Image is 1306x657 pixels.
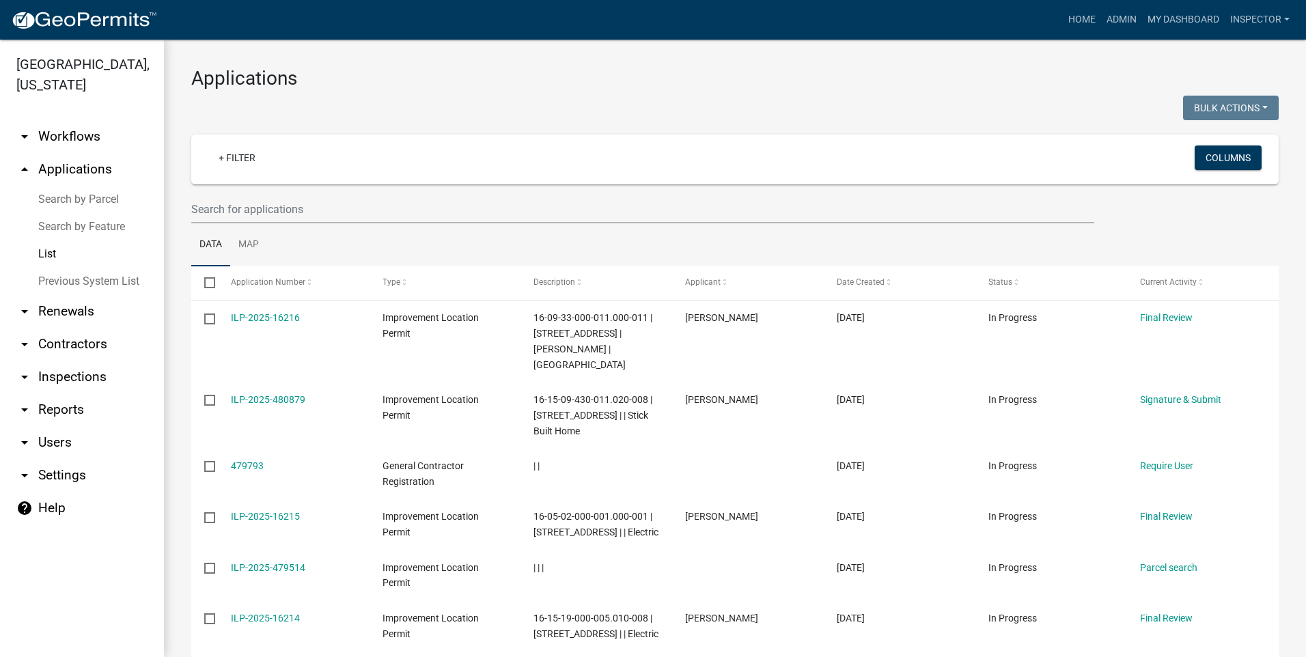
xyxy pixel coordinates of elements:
[837,312,865,323] span: 09/19/2025
[383,460,464,487] span: General Contractor Registration
[533,277,575,287] span: Description
[1142,7,1225,33] a: My Dashboard
[16,303,33,320] i: arrow_drop_down
[191,223,230,267] a: Data
[837,562,865,573] span: 09/16/2025
[231,613,300,624] a: ILP-2025-16214
[383,277,400,287] span: Type
[685,312,758,323] span: Debbie Martin
[231,394,305,405] a: ILP-2025-480879
[1127,266,1279,299] datatable-header-cell: Current Activity
[837,613,865,624] span: 09/16/2025
[975,266,1127,299] datatable-header-cell: Status
[16,369,33,385] i: arrow_drop_down
[231,312,300,323] a: ILP-2025-16216
[1140,613,1193,624] a: Final Review
[685,394,758,405] span: Debbie Martin
[837,277,885,287] span: Date Created
[16,467,33,484] i: arrow_drop_down
[230,223,267,267] a: Map
[520,266,672,299] datatable-header-cell: Description
[988,394,1037,405] span: In Progress
[1101,7,1142,33] a: Admin
[837,511,865,522] span: 09/17/2025
[1140,460,1193,471] a: Require User
[533,613,658,639] span: 16-15-19-000-005.010-008 | 1083 E CO RD 820 S | | Electric
[16,161,33,178] i: arrow_drop_up
[1140,394,1221,405] a: Signature & Submit
[383,312,479,339] span: Improvement Location Permit
[217,266,369,299] datatable-header-cell: Application Number
[533,312,652,369] span: 16-09-33-000-011.000-011 | 9200 E CO RD 500 S | Chris Durham | Pole Barn
[533,394,652,436] span: 16-15-09-430-011.020-008 | 3648 E COUNTY RD 700 S | | Stick Built Home
[1140,511,1193,522] a: Final Review
[1140,562,1197,573] a: Parcel search
[533,562,544,573] span: | | |
[1063,7,1101,33] a: Home
[383,562,479,589] span: Improvement Location Permit
[672,266,824,299] datatable-header-cell: Applicant
[988,562,1037,573] span: In Progress
[383,511,479,537] span: Improvement Location Permit
[533,511,658,537] span: 16-05-02-000-001.000-001 | 7010 N COUNTY ROAD 650 W | | Electric
[988,277,1012,287] span: Status
[383,613,479,639] span: Improvement Location Permit
[383,394,479,421] span: Improvement Location Permit
[16,434,33,451] i: arrow_drop_down
[231,277,305,287] span: Application Number
[208,145,266,170] a: + Filter
[533,460,540,471] span: | |
[988,312,1037,323] span: In Progress
[191,67,1279,90] h3: Applications
[231,562,305,573] a: ILP-2025-479514
[837,394,865,405] span: 09/19/2025
[16,402,33,418] i: arrow_drop_down
[16,128,33,145] i: arrow_drop_down
[988,613,1037,624] span: In Progress
[837,460,865,471] span: 09/17/2025
[1183,96,1279,120] button: Bulk Actions
[191,195,1094,223] input: Search for applications
[1140,312,1193,323] a: Final Review
[16,336,33,352] i: arrow_drop_down
[685,613,758,624] span: Sarah Eckert
[685,277,721,287] span: Applicant
[988,511,1037,522] span: In Progress
[231,460,264,471] a: 479793
[1140,277,1197,287] span: Current Activity
[1195,145,1262,170] button: Columns
[369,266,520,299] datatable-header-cell: Type
[1225,7,1295,33] a: Inspector
[824,266,975,299] datatable-header-cell: Date Created
[685,511,758,522] span: Sarah Eckert
[16,500,33,516] i: help
[988,460,1037,471] span: In Progress
[231,511,300,522] a: ILP-2025-16215
[191,266,217,299] datatable-header-cell: Select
